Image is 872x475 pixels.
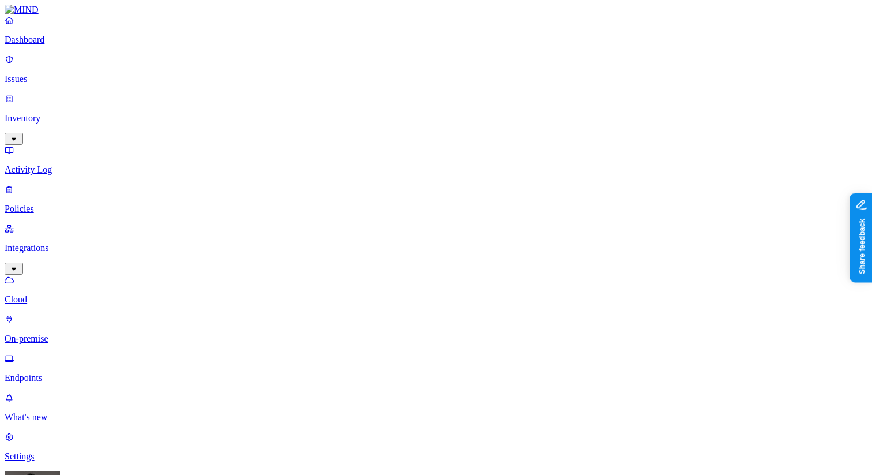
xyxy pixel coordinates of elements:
[5,145,867,175] a: Activity Log
[5,15,867,45] a: Dashboard
[5,164,867,175] p: Activity Log
[5,5,867,15] a: MIND
[5,5,39,15] img: MIND
[5,353,867,383] a: Endpoints
[5,243,867,253] p: Integrations
[5,451,867,462] p: Settings
[5,74,867,84] p: Issues
[5,223,867,273] a: Integrations
[5,184,867,214] a: Policies
[5,54,867,84] a: Issues
[5,392,867,422] a: What's new
[5,113,867,124] p: Inventory
[5,373,867,383] p: Endpoints
[5,334,867,344] p: On-premise
[5,93,867,143] a: Inventory
[5,314,867,344] a: On-premise
[5,294,867,305] p: Cloud
[5,35,867,45] p: Dashboard
[5,412,867,422] p: What's new
[5,275,867,305] a: Cloud
[5,204,867,214] p: Policies
[5,432,867,462] a: Settings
